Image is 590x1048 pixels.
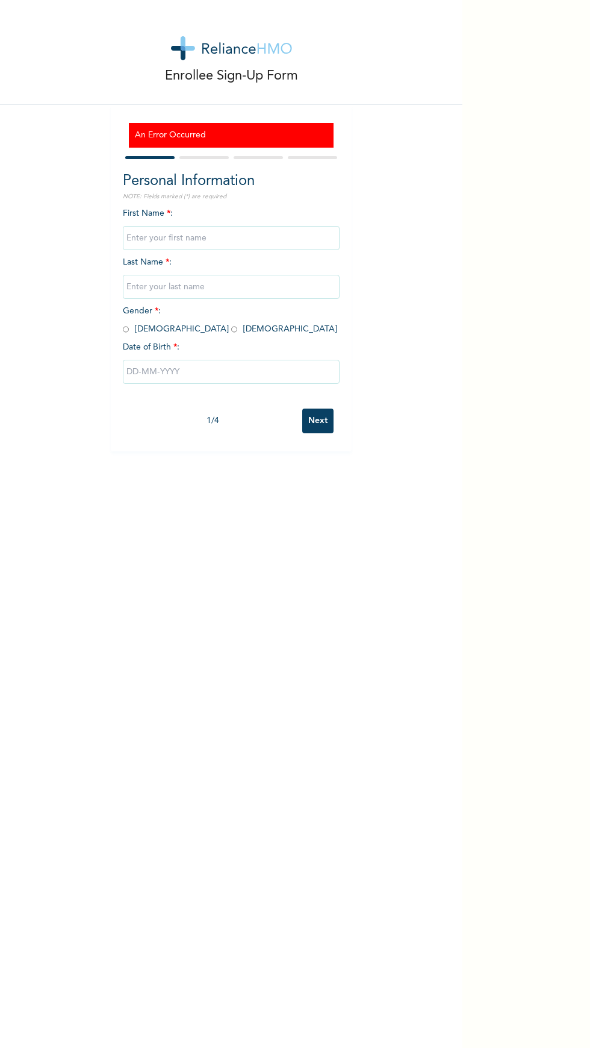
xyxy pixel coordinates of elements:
[123,209,340,242] span: First Name :
[123,415,302,427] div: 1 / 4
[171,36,292,60] img: logo
[123,275,340,299] input: Enter your last name
[123,258,340,291] span: Last Name :
[123,192,340,201] p: NOTE: Fields marked (*) are required
[123,307,337,333] span: Gender : [DEMOGRAPHIC_DATA] [DEMOGRAPHIC_DATA]
[302,409,334,433] input: Next
[123,360,340,384] input: DD-MM-YYYY
[123,171,340,192] h2: Personal Information
[135,129,328,142] h3: An Error Occurred
[165,66,298,86] p: Enrollee Sign-Up Form
[123,341,179,354] span: Date of Birth :
[123,226,340,250] input: Enter your first name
